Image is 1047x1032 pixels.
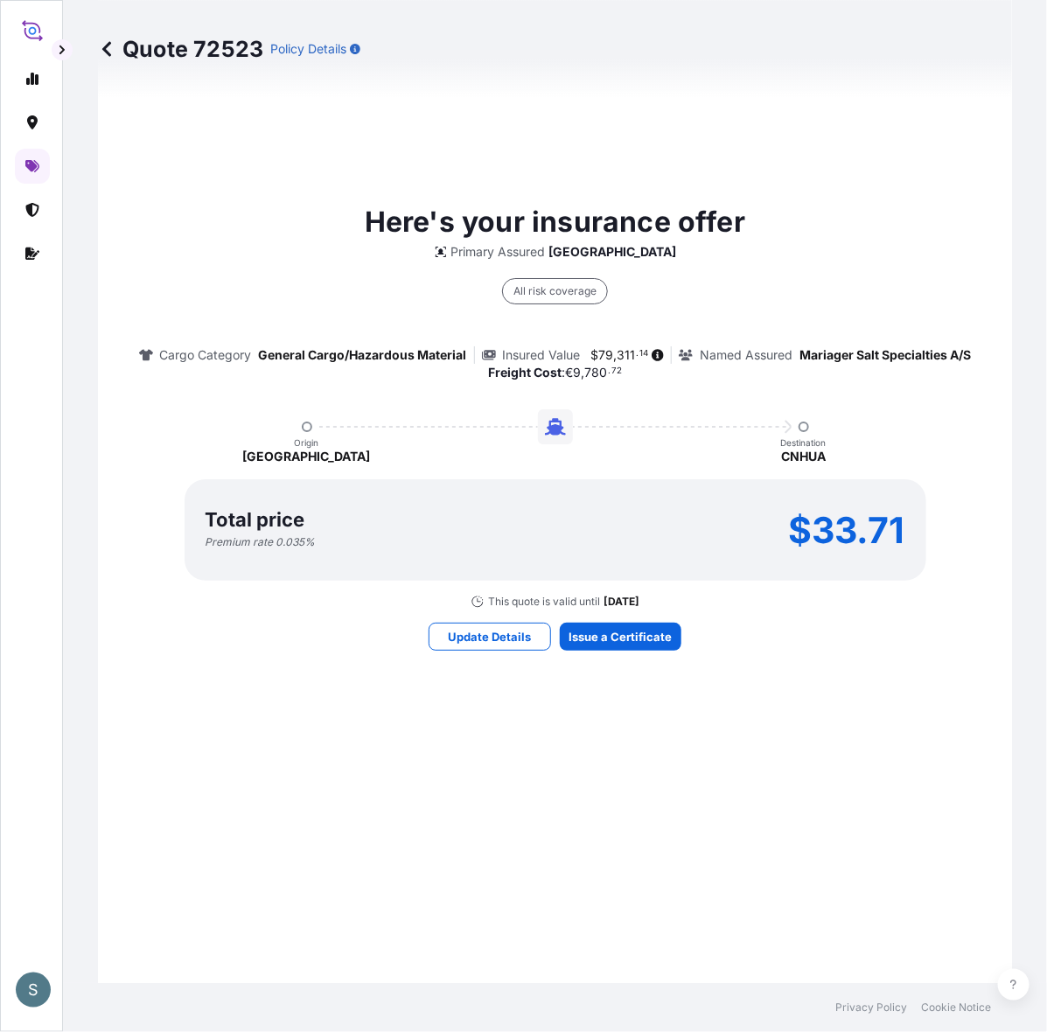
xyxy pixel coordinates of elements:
[160,346,252,364] p: Cargo Category
[365,201,745,243] p: Here's your insurance offer
[799,346,971,364] p: Mariager Salt Specialties A/S
[604,595,639,609] p: [DATE]
[835,1001,907,1015] a: Privacy Policy
[781,448,826,465] p: CNHUA
[581,366,584,379] span: ,
[98,35,263,63] p: Quote 72523
[549,243,677,261] p: [GEOGRAPHIC_DATA]
[488,365,562,380] b: Freight Cost
[591,349,599,361] span: $
[921,1001,991,1015] a: Cookie Notice
[429,623,551,651] button: Update Details
[608,368,611,374] span: .
[599,349,614,361] span: 79
[639,351,648,357] span: 14
[270,40,346,58] p: Policy Details
[781,437,827,448] p: Destination
[243,448,371,465] p: [GEOGRAPHIC_DATA]
[206,511,305,528] p: Total price
[449,628,532,645] p: Update Details
[611,368,622,374] span: 72
[451,243,546,261] p: Primary Assured
[618,349,636,361] span: 311
[700,346,792,364] p: Named Assured
[488,595,600,609] p: This quote is valid until
[584,366,607,379] span: 780
[502,278,608,304] div: All risk coverage
[259,346,467,364] p: General Cargo/Hazardous Material
[573,366,581,379] span: 9
[569,628,673,645] p: Issue a Certificate
[789,516,905,544] p: $33.71
[565,366,573,379] span: €
[560,623,681,651] button: Issue a Certificate
[637,351,639,357] span: .
[206,535,316,549] p: Premium rate 0.035 %
[503,346,581,364] p: Insured Value
[28,981,38,999] span: S
[614,349,618,361] span: ,
[295,437,319,448] p: Origin
[488,364,622,381] p: :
